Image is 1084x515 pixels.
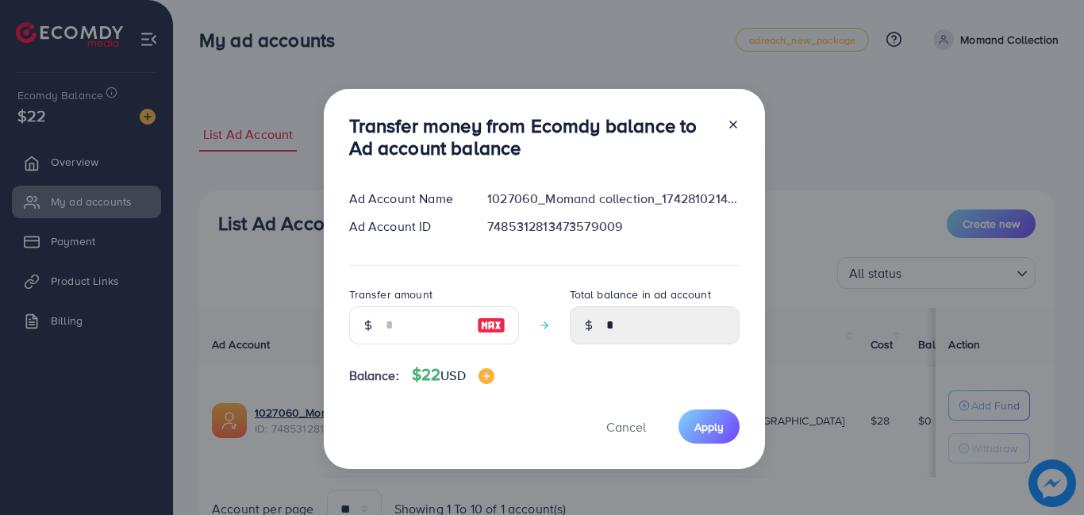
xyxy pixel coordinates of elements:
[412,365,494,385] h4: $22
[479,368,494,384] img: image
[477,316,505,335] img: image
[586,409,666,444] button: Cancel
[694,419,724,435] span: Apply
[475,190,751,208] div: 1027060_Momand collection_1742810214189
[606,418,646,436] span: Cancel
[440,367,465,384] span: USD
[349,286,432,302] label: Transfer amount
[336,217,475,236] div: Ad Account ID
[336,190,475,208] div: Ad Account Name
[349,367,399,385] span: Balance:
[475,217,751,236] div: 7485312813473579009
[678,409,740,444] button: Apply
[570,286,711,302] label: Total balance in ad account
[349,114,714,160] h3: Transfer money from Ecomdy balance to Ad account balance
